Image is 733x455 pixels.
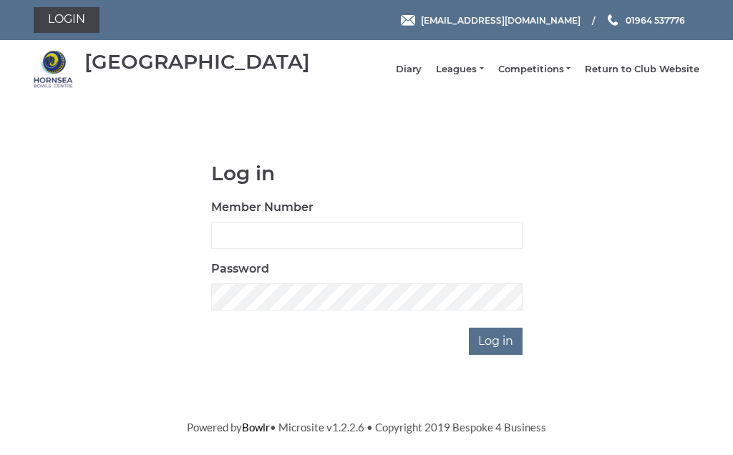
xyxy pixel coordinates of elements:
label: Password [211,260,269,278]
span: Powered by • Microsite v1.2.2.6 • Copyright 2019 Bespoke 4 Business [187,421,546,434]
span: [EMAIL_ADDRESS][DOMAIN_NAME] [421,14,581,25]
div: [GEOGRAPHIC_DATA] [84,51,310,73]
a: Login [34,7,99,33]
a: Phone us 01964 537776 [606,14,685,27]
span: 01964 537776 [626,14,685,25]
a: Email [EMAIL_ADDRESS][DOMAIN_NAME] [401,14,581,27]
label: Member Number [211,199,314,216]
img: Email [401,15,415,26]
a: Competitions [498,63,571,76]
a: Leagues [436,63,483,76]
a: Diary [396,63,422,76]
img: Hornsea Bowls Centre [34,49,73,89]
a: Bowlr [242,421,270,434]
h1: Log in [211,162,523,185]
img: Phone us [608,14,618,26]
input: Log in [469,328,523,355]
a: Return to Club Website [585,63,699,76]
